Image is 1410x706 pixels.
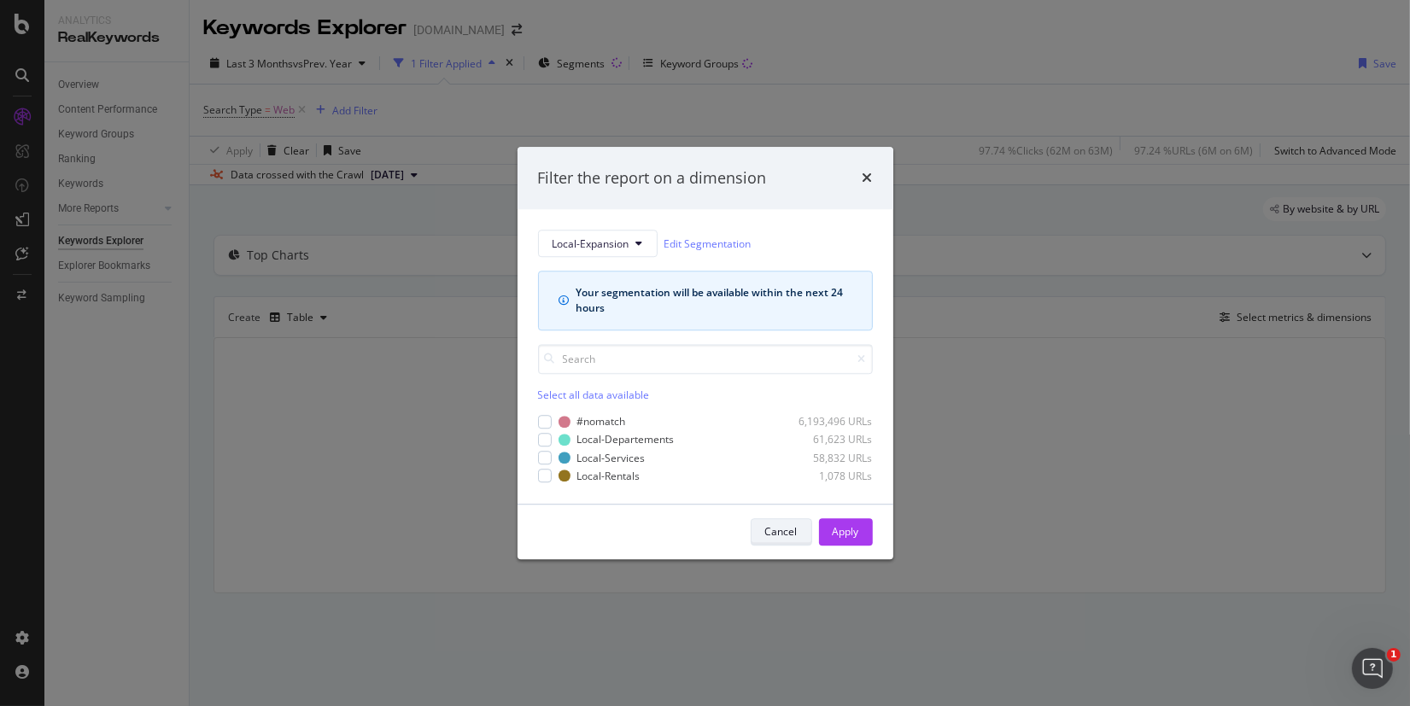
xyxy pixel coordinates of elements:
div: 6,193,496 URLs [789,415,873,429]
div: Your segmentation will be available within the next 24 hours [576,286,851,317]
span: 1 [1387,648,1401,662]
div: 58,832 URLs [789,451,873,465]
button: Apply [819,518,873,546]
div: info banner [538,271,873,331]
a: Edit Segmentation [664,235,752,253]
span: Local-Expansion [553,236,629,251]
div: Local-Departements [577,433,675,447]
div: times [863,167,873,190]
button: Local-Expansion [538,230,658,258]
div: 61,623 URLs [789,433,873,447]
div: 1,078 URLs [789,469,873,483]
div: modal [518,147,893,559]
div: Select all data available [538,388,873,403]
input: Search [538,345,873,375]
div: #nomatch [577,415,626,429]
iframe: Intercom live chat [1352,648,1393,689]
div: Apply [833,525,859,540]
div: Local-Services [577,451,646,465]
div: Local-Rentals [577,469,641,483]
div: Cancel [765,525,798,540]
div: Filter the report on a dimension [538,167,767,190]
button: Cancel [751,518,812,546]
